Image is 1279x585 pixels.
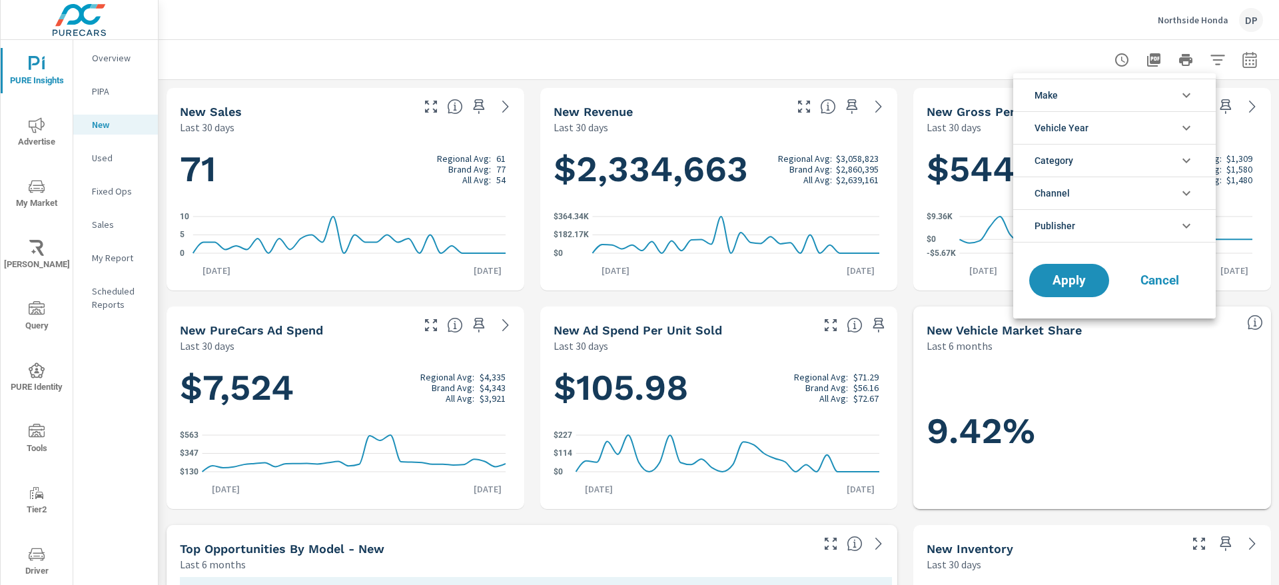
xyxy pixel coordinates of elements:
[1035,145,1073,177] span: Category
[1035,210,1075,242] span: Publisher
[1043,275,1096,287] span: Apply
[1120,264,1200,297] button: Cancel
[1029,264,1109,297] button: Apply
[1035,112,1088,144] span: Vehicle Year
[1035,79,1058,111] span: Make
[1013,73,1216,248] ul: filter options
[1133,275,1186,287] span: Cancel
[1035,177,1070,209] span: Channel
